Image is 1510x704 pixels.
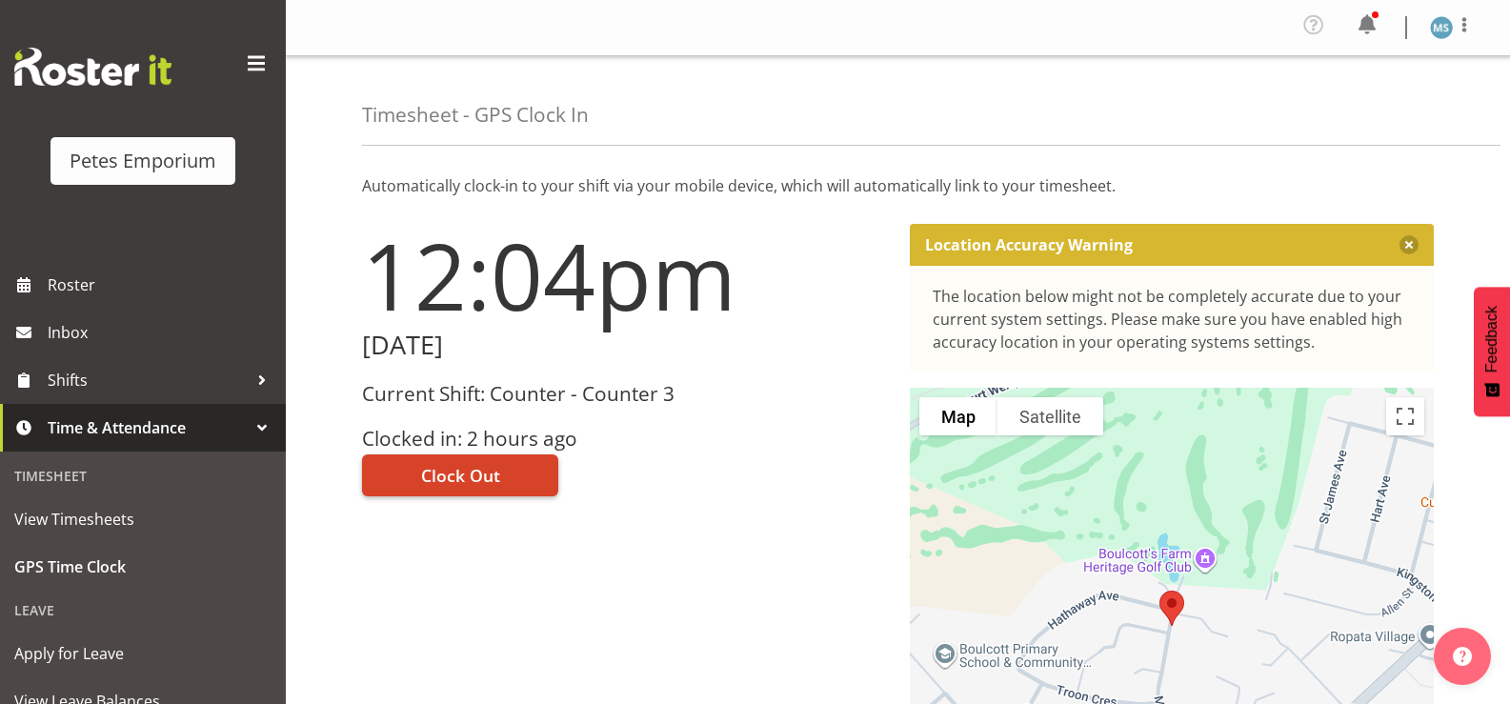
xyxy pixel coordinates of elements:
span: GPS Time Clock [14,553,272,581]
p: Automatically clock-in to your shift via your mobile device, which will automatically link to you... [362,174,1434,197]
span: Shifts [48,366,248,394]
span: Inbox [48,318,276,347]
span: Time & Attendance [48,413,248,442]
p: Location Accuracy Warning [925,235,1133,254]
h3: Current Shift: Counter - Counter 3 [362,383,887,405]
h4: Timesheet - GPS Clock In [362,104,589,126]
img: Rosterit website logo [14,48,171,86]
button: Toggle fullscreen view [1386,397,1424,435]
span: Clock Out [421,463,500,488]
div: Timesheet [5,456,281,495]
div: The location below might not be completely accurate due to your current system settings. Please m... [933,285,1412,353]
button: Feedback - Show survey [1474,287,1510,416]
span: Apply for Leave [14,639,272,668]
a: GPS Time Clock [5,543,281,591]
span: Feedback [1483,306,1500,372]
div: Leave [5,591,281,630]
h2: [DATE] [362,331,887,360]
h3: Clocked in: 2 hours ago [362,428,887,450]
span: Roster [48,271,276,299]
button: Clock Out [362,454,558,496]
img: maureen-sellwood712.jpg [1430,16,1453,39]
a: View Timesheets [5,495,281,543]
span: View Timesheets [14,505,272,533]
div: Petes Emporium [70,147,216,175]
h1: 12:04pm [362,224,887,327]
button: Show street map [919,397,997,435]
button: Show satellite imagery [997,397,1103,435]
button: Close message [1399,235,1419,254]
img: help-xxl-2.png [1453,647,1472,666]
a: Apply for Leave [5,630,281,677]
